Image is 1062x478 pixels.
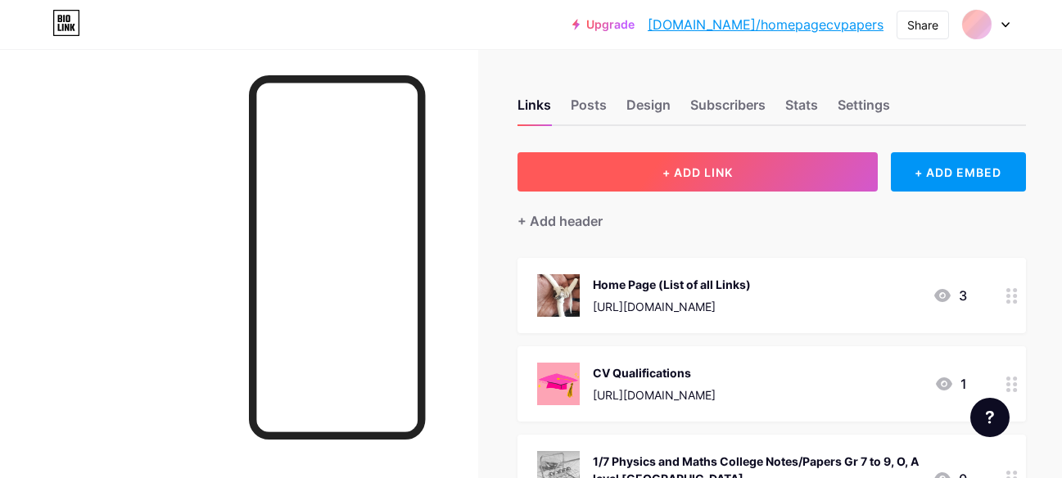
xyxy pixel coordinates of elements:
[891,152,1026,192] div: + ADD EMBED
[662,165,733,179] span: + ADD LINK
[785,95,818,124] div: Stats
[593,298,751,315] div: [URL][DOMAIN_NAME]
[933,286,967,305] div: 3
[537,363,580,405] img: CV Qualifications
[593,276,751,293] div: Home Page (List of all Links)
[690,95,766,124] div: Subscribers
[907,16,938,34] div: Share
[593,364,716,381] div: CV Qualifications
[571,95,607,124] div: Posts
[517,95,551,124] div: Links
[537,274,580,317] img: Home Page (List of all Links)
[593,386,716,404] div: [URL][DOMAIN_NAME]
[838,95,890,124] div: Settings
[517,211,603,231] div: + Add header
[648,15,883,34] a: [DOMAIN_NAME]/homepagecvpapers
[517,152,878,192] button: + ADD LINK
[626,95,671,124] div: Design
[572,18,635,31] a: Upgrade
[934,374,967,394] div: 1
